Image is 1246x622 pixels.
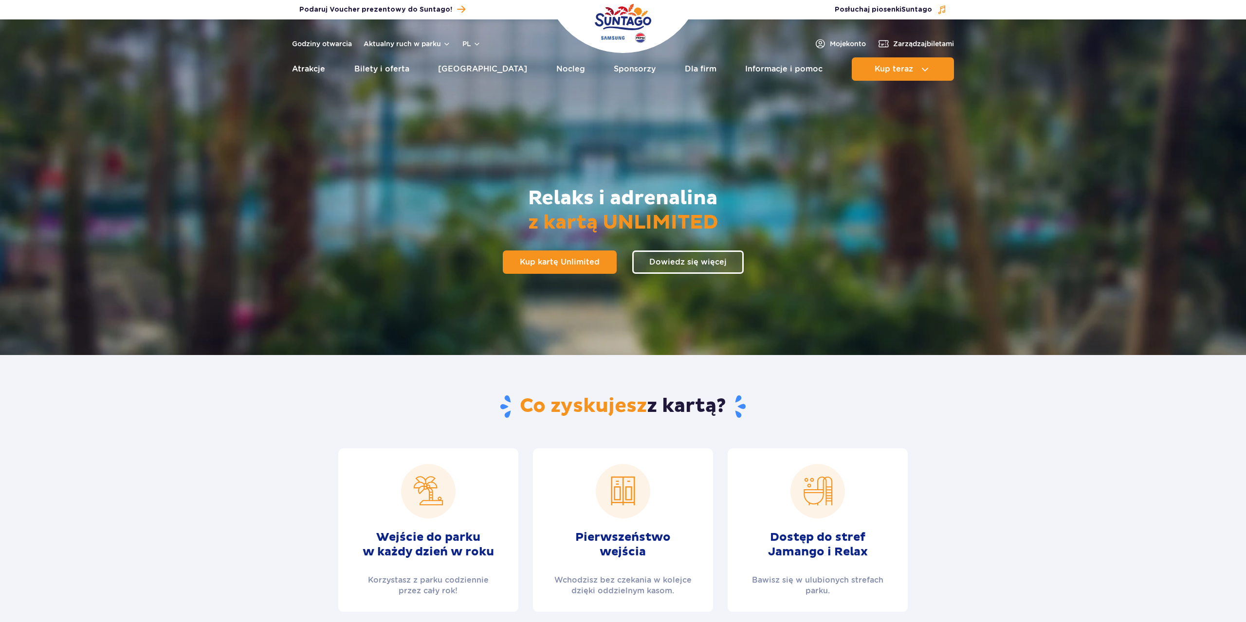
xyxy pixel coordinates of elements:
p: Wchodzisz bez czekania w kolejce dzięki oddzielnym kasom. [545,575,701,596]
a: Dla firm [685,57,716,81]
span: Suntago [901,6,932,13]
span: z kartą UNLIMITED [528,211,718,235]
a: Zarządzajbiletami [878,38,954,50]
span: Co zyskujesz [520,394,647,418]
span: Kup teraz [875,65,913,73]
a: Nocleg [556,57,585,81]
p: Bawisz się w ulubionych strefach parku. [739,575,896,596]
a: Sponsorzy [614,57,656,81]
a: Bilety i oferta [354,57,409,81]
a: Podaruj Voucher prezentowy do Suntago! [299,3,465,16]
a: Godziny otwarcia [292,39,352,49]
a: Mojekonto [814,38,866,50]
h2: Dostęp do stref Jamango i Relax [768,530,868,559]
span: Dowiedz się więcej [649,258,727,266]
p: Korzystasz z parku codziennie przez cały rok! [350,575,507,596]
a: [GEOGRAPHIC_DATA] [438,57,527,81]
span: Moje konto [830,39,866,49]
a: Dowiedz się więcej [632,250,744,274]
span: Kup kartę Unlimited [520,258,600,266]
span: Podaruj Voucher prezentowy do Suntago! [299,5,452,15]
button: Posłuchaj piosenkiSuntago [835,5,947,15]
span: Posłuchaj piosenki [835,5,932,15]
button: pl [462,39,481,49]
h2: z kartą? [338,394,908,419]
h2: Relaks i adrenalina [528,186,718,235]
a: Kup kartę Unlimited [503,250,617,274]
a: Informacje i pomoc [745,57,823,81]
h2: Wejście do parku w każdy dzień w roku [363,530,494,559]
h2: Pierwszeństwo wejścia [575,530,671,559]
span: Zarządzaj biletami [893,39,954,49]
a: Atrakcje [292,57,325,81]
button: Kup teraz [852,57,954,81]
button: Aktualny ruch w parku [364,40,451,48]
